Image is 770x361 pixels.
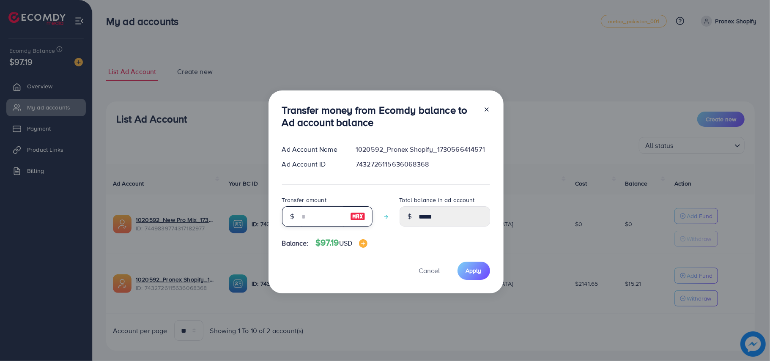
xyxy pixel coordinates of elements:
[315,238,367,248] h4: $97.19
[349,145,496,154] div: 1020592_Pronex Shopify_1730566414571
[275,159,349,169] div: Ad Account ID
[282,196,326,204] label: Transfer amount
[458,262,490,280] button: Apply
[466,266,482,275] span: Apply
[359,239,367,248] img: image
[400,196,475,204] label: Total balance in ad account
[282,238,309,248] span: Balance:
[408,262,451,280] button: Cancel
[275,145,349,154] div: Ad Account Name
[350,211,365,222] img: image
[282,104,477,129] h3: Transfer money from Ecomdy balance to Ad account balance
[349,159,496,169] div: 7432726115636068368
[419,266,440,275] span: Cancel
[339,238,352,248] span: USD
